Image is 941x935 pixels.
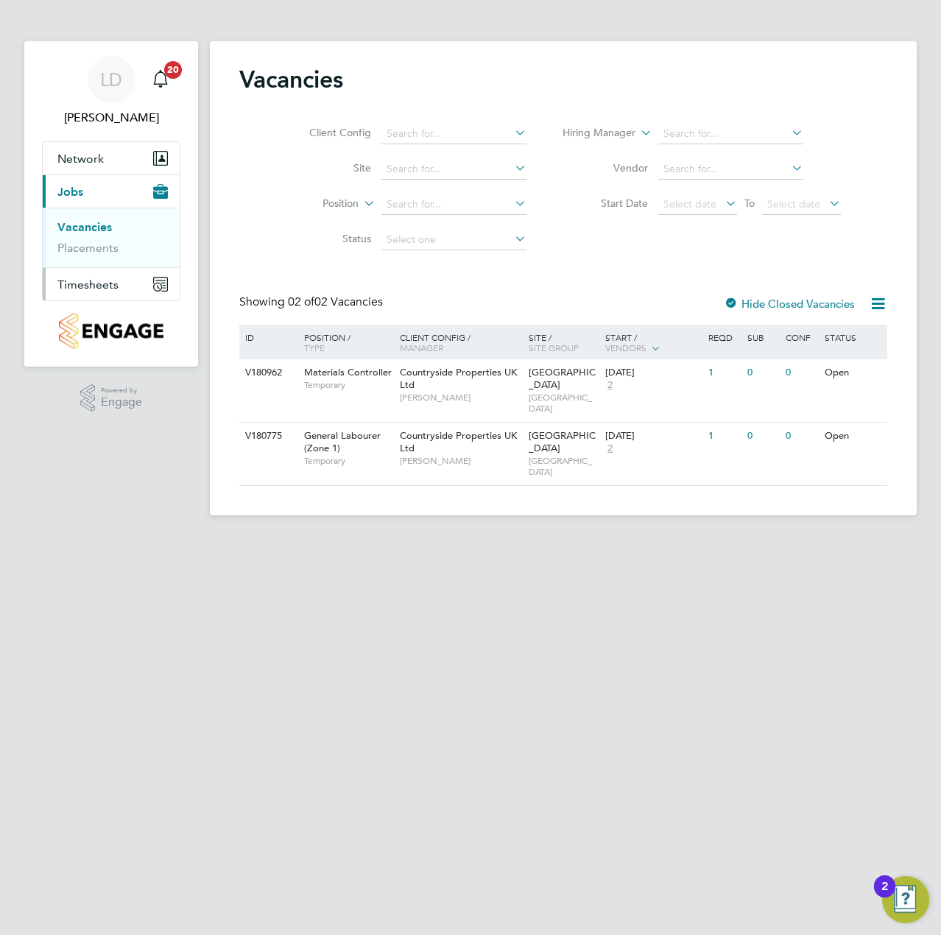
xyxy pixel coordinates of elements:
[400,392,521,403] span: [PERSON_NAME]
[724,297,855,311] label: Hide Closed Vacancies
[744,423,782,450] div: 0
[767,197,820,211] span: Select date
[882,876,929,923] button: Open Resource Center, 2 new notifications
[304,366,392,378] span: Materials Controller
[705,423,743,450] div: 1
[396,325,525,360] div: Client Config /
[400,455,521,467] span: [PERSON_NAME]
[146,56,175,103] a: 20
[43,175,180,208] button: Jobs
[59,313,163,349] img: countryside-properties-logo-retina.png
[42,56,180,127] a: LD[PERSON_NAME]
[605,367,701,379] div: [DATE]
[744,359,782,387] div: 0
[57,185,83,199] span: Jobs
[239,65,343,94] h2: Vacancies
[43,268,180,300] button: Timesheets
[100,70,122,89] span: LD
[43,142,180,174] button: Network
[42,313,180,349] a: Go to home page
[821,325,885,350] div: Status
[101,384,142,397] span: Powered by
[242,359,293,387] div: V180962
[239,294,386,310] div: Showing
[274,197,359,211] label: Position
[304,342,325,353] span: Type
[705,359,743,387] div: 1
[400,366,517,391] span: Countryside Properties UK Ltd
[286,126,371,139] label: Client Config
[525,325,602,360] div: Site /
[304,455,392,467] span: Temporary
[821,423,885,450] div: Open
[400,429,517,454] span: Countryside Properties UK Ltd
[286,232,371,245] label: Status
[563,161,648,174] label: Vendor
[57,220,112,234] a: Vacancies
[57,152,104,166] span: Network
[529,366,596,391] span: [GEOGRAPHIC_DATA]
[529,342,579,353] span: Site Group
[529,392,599,414] span: [GEOGRAPHIC_DATA]
[744,325,782,350] div: Sub
[288,294,314,309] span: 02 of
[563,197,648,210] label: Start Date
[605,379,615,392] span: 2
[242,325,293,350] div: ID
[286,161,371,174] label: Site
[80,384,143,412] a: Powered byEngage
[658,159,803,180] input: Search for...
[663,197,716,211] span: Select date
[381,230,526,250] input: Select one
[304,429,381,454] span: General Labourer (Zone 1)
[551,126,635,141] label: Hiring Manager
[529,429,596,454] span: [GEOGRAPHIC_DATA]
[605,430,701,442] div: [DATE]
[24,41,198,367] nav: Main navigation
[782,423,820,450] div: 0
[821,359,885,387] div: Open
[101,396,142,409] span: Engage
[740,194,759,213] span: To
[400,342,443,353] span: Manager
[605,442,615,455] span: 2
[881,886,888,906] div: 2
[242,423,293,450] div: V180775
[304,379,392,391] span: Temporary
[605,342,646,353] span: Vendors
[381,124,526,144] input: Search for...
[293,325,396,360] div: Position /
[42,109,180,127] span: Liam D'unienville
[705,325,743,350] div: Reqd
[288,294,383,309] span: 02 Vacancies
[381,194,526,215] input: Search for...
[43,208,180,267] div: Jobs
[782,325,820,350] div: Conf
[658,124,803,144] input: Search for...
[381,159,526,180] input: Search for...
[529,455,599,478] span: [GEOGRAPHIC_DATA]
[164,61,182,79] span: 20
[57,278,119,292] span: Timesheets
[782,359,820,387] div: 0
[57,241,119,255] a: Placements
[602,325,705,361] div: Start /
